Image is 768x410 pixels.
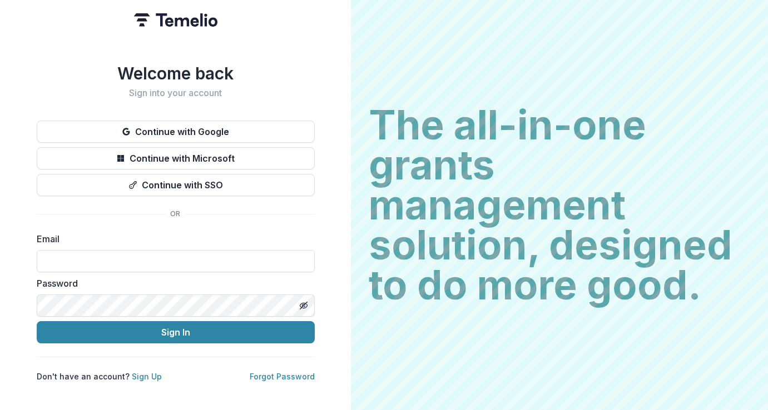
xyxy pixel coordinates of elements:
[37,232,308,246] label: Email
[37,121,315,143] button: Continue with Google
[37,88,315,98] h2: Sign into your account
[37,321,315,343] button: Sign In
[37,277,308,290] label: Password
[132,372,162,381] a: Sign Up
[134,13,217,27] img: Temelio
[295,297,313,314] button: Toggle password visibility
[37,63,315,83] h1: Welcome back
[37,174,315,196] button: Continue with SSO
[37,147,315,169] button: Continue with Microsoft
[250,372,315,381] a: Forgot Password
[37,371,162,382] p: Don't have an account?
